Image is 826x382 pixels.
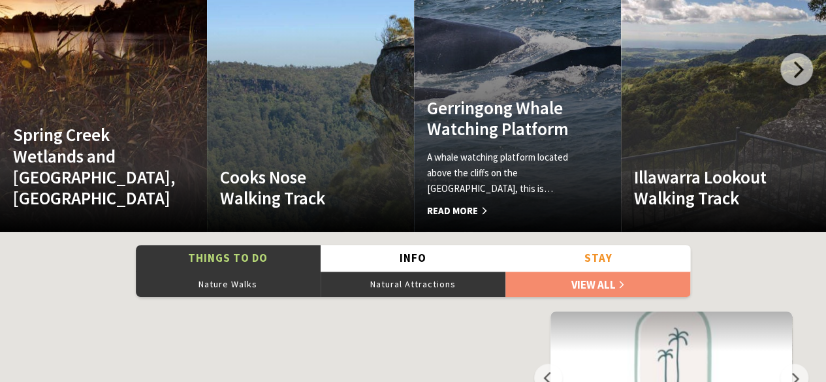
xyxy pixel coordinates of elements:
h4: Spring Creek Wetlands and [GEOGRAPHIC_DATA], [GEOGRAPHIC_DATA] [13,124,163,209]
h4: Illawarra Lookout Walking Track [634,167,784,209]
button: Natural Attractions [321,271,505,297]
button: Info [321,245,505,272]
h4: Cooks Nose Walking Track [220,167,370,209]
a: View All [505,271,690,297]
p: A whale watching platform located above the cliffs on the [GEOGRAPHIC_DATA], this is… [427,150,577,197]
button: Things To Do [136,245,321,272]
span: Read More [427,203,577,219]
button: Nature Walks [136,271,321,297]
h4: Gerringong Whale Watching Platform [427,97,577,140]
button: Stay [505,245,690,272]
